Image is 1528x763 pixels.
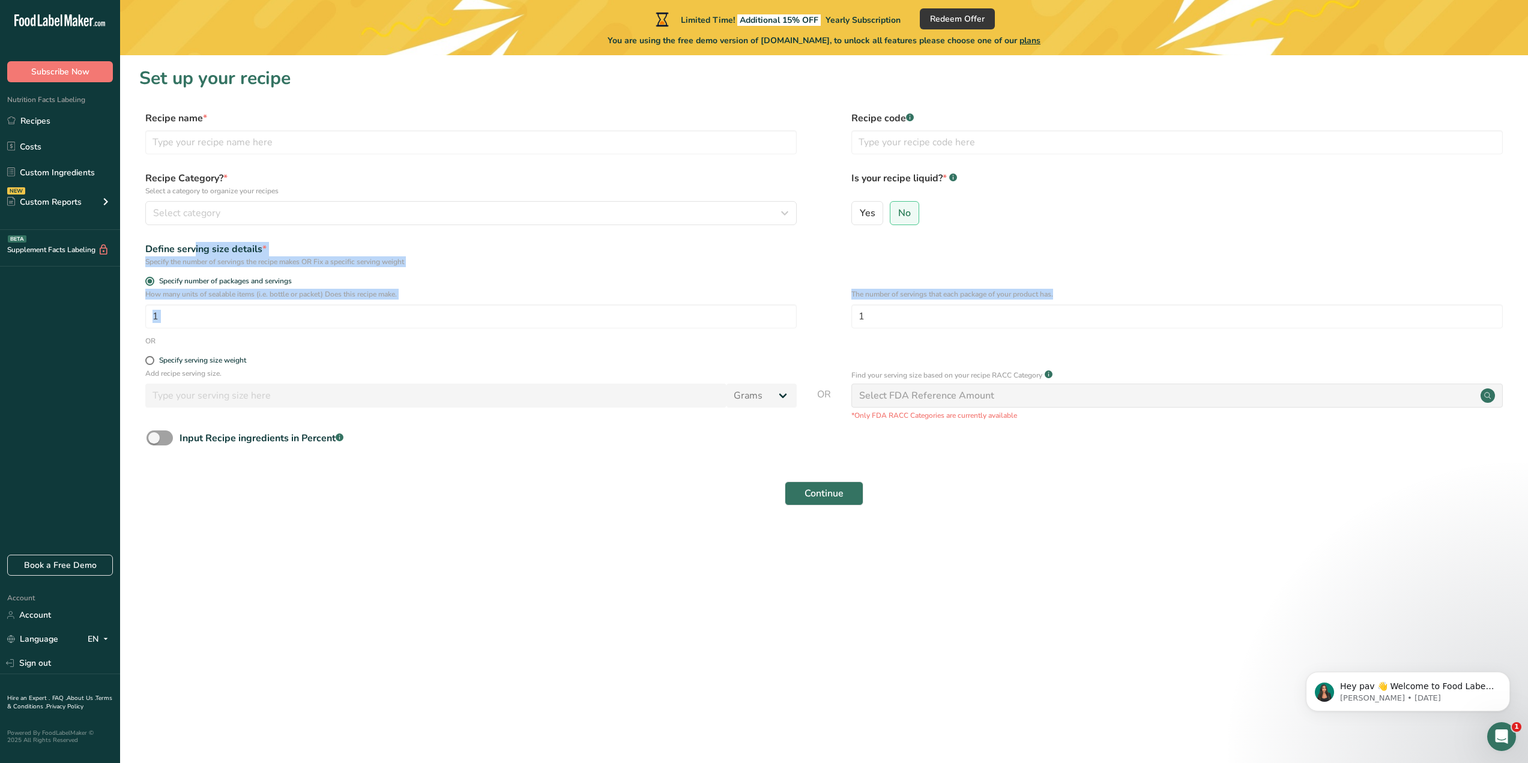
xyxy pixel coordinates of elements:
p: Add recipe serving size. [145,368,797,379]
span: Specify number of packages and servings [154,277,292,286]
span: OR [817,387,831,421]
a: Book a Free Demo [7,555,113,576]
a: Language [7,629,58,650]
div: Input Recipe ingredients in Percent [180,431,343,445]
div: BETA [8,235,26,243]
label: Recipe Category? [145,171,797,196]
a: FAQ . [52,694,67,702]
button: Redeem Offer [920,8,995,29]
a: Terms & Conditions . [7,694,112,711]
span: You are using the free demo version of [DOMAIN_NAME], to unlock all features please choose one of... [608,34,1040,47]
div: EN [88,632,113,647]
div: NEW [7,187,25,195]
iframe: Intercom live chat [1487,722,1516,751]
div: Define serving size details [145,242,797,256]
span: Yearly Subscription [826,14,901,26]
span: Redeem Offer [930,13,985,25]
a: Hire an Expert . [7,694,50,702]
label: Recipe code [851,111,1503,125]
span: Subscribe Now [31,65,89,78]
iframe: Intercom notifications message [1288,647,1528,731]
div: Select FDA Reference Amount [859,388,994,403]
input: Type your recipe code here [851,130,1503,154]
button: Select category [145,201,797,225]
p: *Only FDA RACC Categories are currently available [851,410,1503,421]
span: Continue [805,486,844,501]
span: 1 [1512,722,1521,732]
a: About Us . [67,694,95,702]
span: Select category [153,206,220,220]
span: Yes [860,207,875,219]
a: Privacy Policy [46,702,83,711]
p: How many units of sealable items (i.e. bottle or packet) Does this recipe make. [145,289,797,300]
input: Type your recipe name here [145,130,797,154]
span: Additional 15% OFF [737,14,821,26]
span: plans [1019,35,1040,46]
div: Custom Reports [7,196,82,208]
div: Powered By FoodLabelMaker © 2025 All Rights Reserved [7,729,113,744]
p: Find your serving size based on your recipe RACC Category [851,370,1042,381]
div: Specify serving size weight [159,356,246,365]
input: Type your serving size here [145,384,726,408]
label: Recipe name [145,111,797,125]
button: Subscribe Now [7,61,113,82]
div: OR [145,336,156,346]
button: Continue [785,481,863,505]
h1: Set up your recipe [139,65,1509,92]
label: Is your recipe liquid? [851,171,1503,196]
div: Specify the number of servings the recipe makes OR Fix a specific serving weight [145,256,797,267]
div: Limited Time! [653,12,901,26]
p: The number of servings that each package of your product has. [851,289,1503,300]
p: Select a category to organize your recipes [145,185,797,196]
span: No [898,207,911,219]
